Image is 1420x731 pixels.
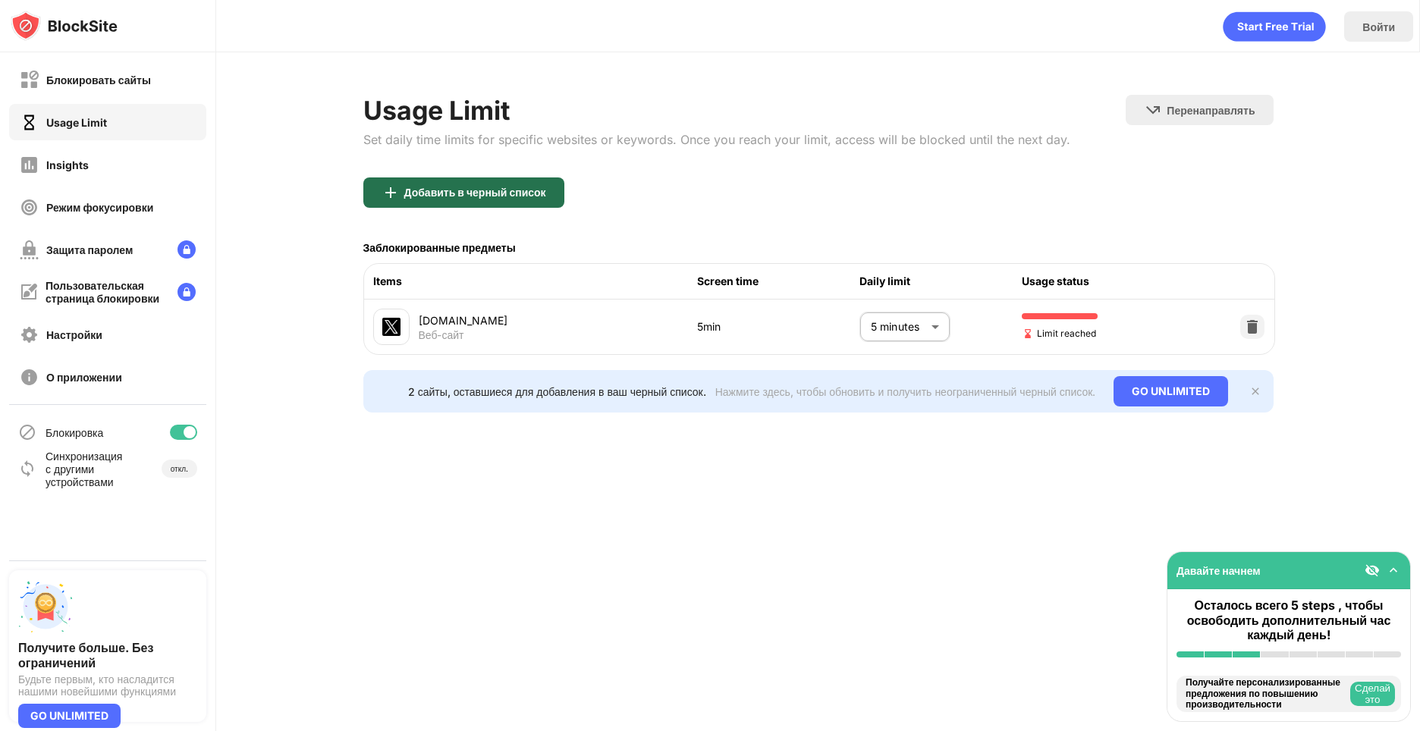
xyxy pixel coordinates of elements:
img: blocking-icon.svg [18,423,36,441]
div: Screen time [697,273,859,290]
div: Items [373,273,698,290]
img: settings-off.svg [20,325,39,344]
div: Получайте персонализированные предложения по повышению производительности [1186,677,1346,710]
img: customize-block-page-off.svg [20,283,38,301]
div: Осталось всего 5 steps , чтобы освободить дополнительный час каждый день! [1177,598,1401,642]
div: Usage status [1022,273,1184,290]
img: block-off.svg [20,71,39,89]
div: Заблокированные предметы [363,241,516,254]
div: GO UNLIMITED [18,704,121,728]
div: откл. [171,464,188,473]
div: Будьте первым, кто насладится нашими новейшими функциями [18,673,197,698]
div: Синхронизация с другими устройствами [46,450,124,488]
img: x-button.svg [1249,385,1261,397]
div: Set daily time limits for specific websites or keywords. Once you reach your limit, access will b... [363,132,1070,147]
div: Защита паролем [46,243,133,256]
img: favicons [382,318,401,336]
img: lock-menu.svg [177,283,196,301]
button: Сделай это [1350,682,1395,706]
img: insights-off.svg [20,155,39,174]
div: Веб-сайт [419,328,464,342]
div: Блокировка [46,426,103,439]
img: sync-icon.svg [18,460,36,478]
img: eye-not-visible.svg [1365,563,1380,578]
div: Daily limit [859,273,1022,290]
img: omni-setup-toggle.svg [1386,563,1401,578]
img: time-usage-on.svg [20,113,39,132]
span: Limit reached [1022,326,1096,340]
img: about-off.svg [20,368,39,387]
div: Блокировать сайты [46,74,151,86]
div: Нажмите здесь, чтобы обновить и получить неограниченный черный список. [715,385,1096,398]
img: push-unlimited.svg [18,579,73,634]
img: focus-off.svg [20,198,39,217]
div: animation [1223,11,1326,42]
div: [DOMAIN_NAME] [419,312,698,328]
img: password-protection-off.svg [20,240,39,259]
div: Usage Limit [46,116,107,129]
div: Usage Limit [363,95,1070,126]
div: Добавить в черный список [404,187,546,199]
img: hourglass-end.svg [1022,328,1034,340]
img: logo-blocksite.svg [11,11,118,41]
img: lock-menu.svg [177,240,196,259]
div: Получите больше. Без ограничений [18,640,197,670]
div: Insights [46,158,89,171]
div: Перенаправлять [1167,104,1255,117]
div: 5min [697,318,859,335]
div: GO UNLIMITED [1114,376,1228,406]
div: Пользовательская страница блокировки [46,279,165,305]
p: 5 minutes [871,318,925,335]
div: Настройки [46,328,102,341]
div: Давайте начнем [1177,564,1261,577]
div: 2 сайты, оставшиеся для добавления в ваш черный список. [408,385,706,398]
div: Войти [1362,20,1395,33]
div: Режим фокусировки [46,201,153,214]
div: О приложении [46,371,122,384]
